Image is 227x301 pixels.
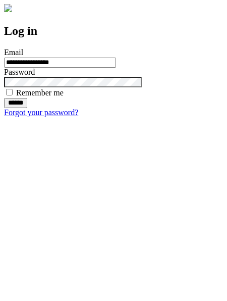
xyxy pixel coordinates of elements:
[4,4,12,12] img: logo-4e3dc11c47720685a147b03b5a06dd966a58ff35d612b21f08c02c0306f2b779.png
[4,48,23,57] label: Email
[4,108,78,117] a: Forgot your password?
[4,24,223,38] h2: Log in
[4,68,35,76] label: Password
[16,88,64,97] label: Remember me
